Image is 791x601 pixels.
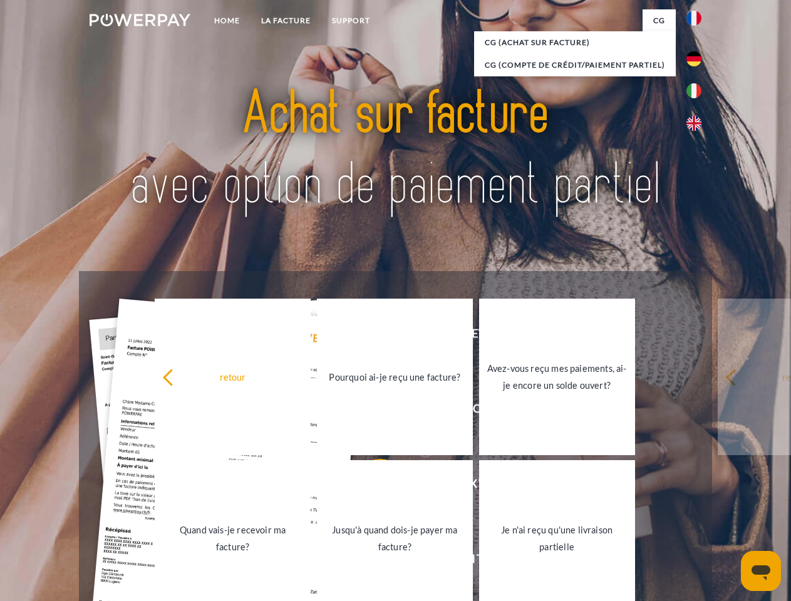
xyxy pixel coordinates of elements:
[90,14,190,26] img: logo-powerpay-white.svg
[686,51,701,66] img: de
[251,9,321,32] a: LA FACTURE
[162,521,303,555] div: Quand vais-je recevoir ma facture?
[487,360,628,394] div: Avez-vous reçu mes paiements, ai-je encore un solde ouvert?
[162,368,303,385] div: retour
[120,60,671,240] img: title-powerpay_fr.svg
[324,521,465,555] div: Jusqu'à quand dois-je payer ma facture?
[474,54,676,76] a: CG (Compte de crédit/paiement partiel)
[686,116,701,131] img: en
[204,9,251,32] a: Home
[321,9,381,32] a: Support
[686,83,701,98] img: it
[643,9,676,32] a: CG
[686,11,701,26] img: fr
[324,368,465,385] div: Pourquoi ai-je reçu une facture?
[474,31,676,54] a: CG (achat sur facture)
[479,299,635,455] a: Avez-vous reçu mes paiements, ai-je encore un solde ouvert?
[741,551,781,591] iframe: Bouton de lancement de la fenêtre de messagerie
[487,521,628,555] div: Je n'ai reçu qu'une livraison partielle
